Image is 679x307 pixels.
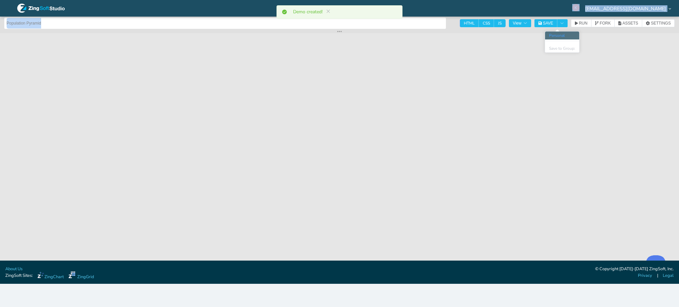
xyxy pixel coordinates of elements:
iframe: Help Scout Beacon - Open [646,255,666,275]
button: View [509,19,531,27]
span: JS [494,19,506,27]
span: RUN [579,21,587,25]
a: About Us [5,266,23,272]
button: RUN [571,19,591,27]
button: FORK [591,19,615,27]
a: Legal [663,273,674,279]
span: HTML [460,19,479,27]
ul: Toggle Dropdown [545,31,579,52]
button: ASSETS [614,19,642,27]
p: Demo created! [293,10,328,14]
span: ASSETS [622,21,638,25]
input: Untitled Demo [7,18,444,29]
div: © Copyright [DATE]-[DATE] ZingSoft, Inc. [595,266,674,273]
span: CSS [479,19,494,27]
span: SAVE [543,21,553,25]
button: SETTINGS [642,19,675,27]
div: checkbox-group [460,19,506,27]
a: ZingChart [37,272,64,280]
a: ZingGrid [69,272,94,280]
a: Privacy [638,273,652,279]
button: SAVE [534,19,557,27]
div: [EMAIL_ADDRESS][DOMAIN_NAME] [575,5,671,12]
span: View [513,21,527,25]
span: SETTINGS [651,21,671,25]
img: ACg8ocKfK-wMLKw-dMDqpk1qGEIlGe9xw6JA9fyW5CJwcK9HrYBMyw=s96-c [572,4,580,11]
span: ZingSoft Sites: [5,273,33,279]
li: Personal [545,31,579,39]
button: Toggle Dropdown [557,19,568,27]
span: FORK [600,21,611,25]
span: [EMAIL_ADDRESS][DOMAIN_NAME] [585,6,666,11]
span: | [657,273,658,279]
